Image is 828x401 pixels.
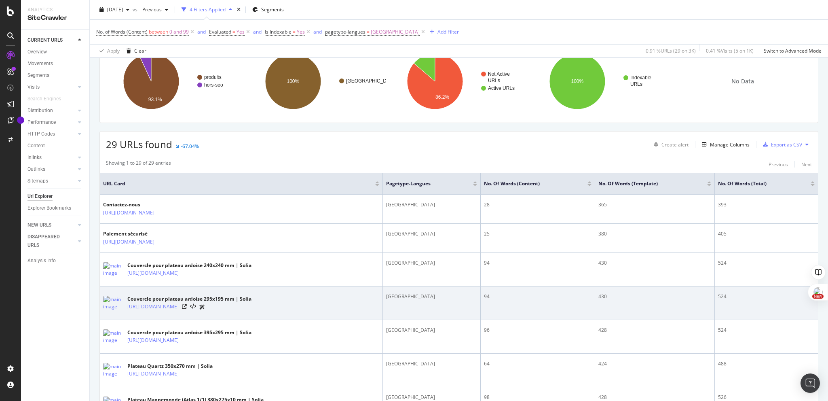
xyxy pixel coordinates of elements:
[27,204,84,212] a: Explorer Bookmarks
[484,360,591,367] div: 64
[325,28,365,35] span: pagetype-langues
[346,78,397,84] text: [GEOGRAPHIC_DATA]
[232,28,235,35] span: =
[386,327,477,334] div: [GEOGRAPHIC_DATA]
[27,177,76,185] a: Sitemaps
[661,141,689,148] div: Create alert
[718,180,798,187] span: No. of Words (Total)
[598,259,711,267] div: 430
[139,3,171,16] button: Previous
[386,394,477,401] div: [GEOGRAPHIC_DATA]
[630,81,642,87] text: URLs
[209,28,231,35] span: Evaluated
[169,26,189,38] span: 0 and 99
[27,48,84,56] a: Overview
[148,97,162,102] text: 93.1%
[190,304,196,310] button: View HTML Source
[103,209,154,217] a: [URL][DOMAIN_NAME]
[386,293,477,300] div: [GEOGRAPHIC_DATA]
[598,360,711,367] div: 424
[706,47,754,54] div: 0.41 % Visits ( 5 on 1K )
[127,295,251,303] div: Couvercle pour plateau ardoise 295x195 mm | Solia
[27,165,76,174] a: Outlinks
[199,303,205,311] a: AI Url Details
[390,46,528,117] svg: A chart.
[127,370,179,378] a: [URL][DOMAIN_NAME]
[106,138,172,151] span: 29 URLs found
[484,201,591,208] div: 28
[103,296,123,310] img: main image
[367,28,370,35] span: =
[253,28,262,35] div: and
[13,13,19,19] img: logo_orange.svg
[27,130,55,138] div: HTTP Codes
[127,363,213,370] div: Plateau Quartz 350x270 mm | Solia
[27,106,76,115] a: Distribution
[42,48,62,53] div: Domaine
[103,230,181,238] div: Paiement sécurisé
[178,3,235,16] button: 4 Filters Applied
[27,6,83,13] div: Analytics
[235,6,242,14] div: times
[484,180,575,187] span: No. of Words (Content)
[123,45,146,57] button: Clear
[484,293,591,300] div: 94
[96,3,133,16] button: [DATE]
[249,3,287,16] button: Segments
[27,83,76,91] a: Visits
[27,95,61,103] div: Search Engines
[488,71,510,77] text: Not Active
[204,82,223,88] text: hors-seo
[571,79,583,84] text: 100%
[27,153,42,162] div: Inlinks
[21,21,91,28] div: Domaine: [DOMAIN_NAME]
[801,373,820,393] div: Open Intercom Messenger
[718,230,815,238] div: 405
[293,28,296,35] span: =
[386,360,477,367] div: [GEOGRAPHIC_DATA]
[204,74,222,80] text: produits
[139,6,162,13] span: Previous
[427,27,459,37] button: Add Filter
[313,28,322,36] button: and
[27,204,71,212] div: Explorer Bookmarks
[27,59,53,68] div: Movements
[435,94,449,100] text: 86.2%
[103,238,154,246] a: [URL][DOMAIN_NAME]
[27,257,56,265] div: Analysis Info
[197,28,206,35] div: and
[27,48,47,56] div: Overview
[96,45,120,57] button: Apply
[718,394,815,401] div: 526
[106,159,171,169] div: Showing 1 to 29 of 29 entries
[107,6,123,13] span: 2025 Aug. 10th
[103,262,123,277] img: main image
[27,177,48,185] div: Sitemaps
[532,46,670,117] div: A chart.
[23,13,40,19] div: v 4.0.25
[27,95,69,103] a: Search Engines
[17,117,24,124] div: Tooltip anchor
[718,360,815,367] div: 488
[598,293,711,300] div: 430
[190,6,226,13] div: 4 Filters Applied
[106,46,244,117] svg: A chart.
[651,138,689,151] button: Create alert
[27,257,84,265] a: Analysis Info
[248,46,386,117] svg: A chart.
[718,259,815,267] div: 524
[598,230,711,238] div: 380
[27,36,76,45] a: CURRENT URLS
[103,329,123,344] img: main image
[27,192,53,201] div: Url Explorer
[386,259,477,267] div: [GEOGRAPHIC_DATA]
[718,327,815,334] div: 524
[93,47,99,53] img: tab_keywords_by_traffic_grey.svg
[27,221,51,229] div: NEW URLS
[801,161,812,168] div: Next
[27,59,84,68] a: Movements
[287,79,300,84] text: 100%
[102,48,122,53] div: Mots-clés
